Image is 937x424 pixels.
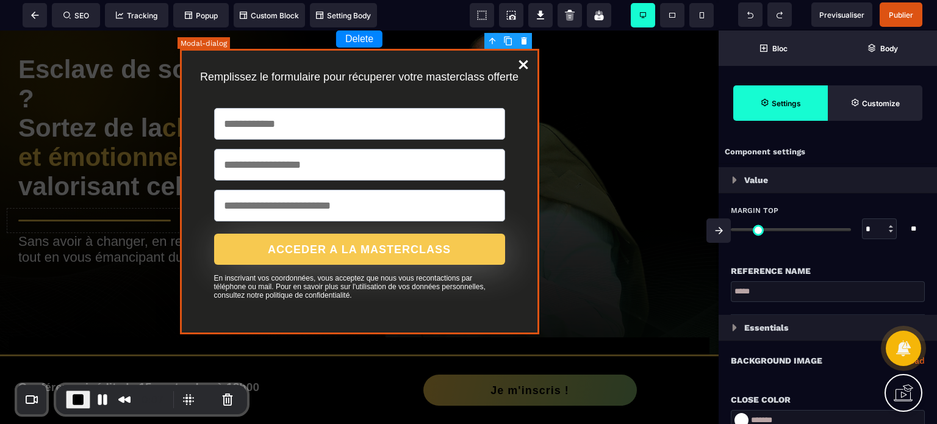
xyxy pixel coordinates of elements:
div: Close Color [731,392,925,407]
div: Reference name [731,264,925,278]
span: Publier [889,10,913,20]
span: Setting Body [316,11,371,20]
span: Tracking [116,11,157,20]
strong: Body [880,44,898,53]
span: Preview [811,2,872,27]
a: Close [511,22,536,49]
p: Background Image [731,353,822,368]
span: Margin Top [731,206,778,215]
img: loading [732,324,737,331]
button: ACCEDER A LA MASTERCLASS [214,203,505,234]
span: Popup [185,11,218,20]
strong: Customize [862,99,900,108]
span: Previsualiser [819,10,864,20]
strong: Bloc [772,44,788,53]
span: Open Blocks [719,31,828,66]
span: Open Style Manager [828,85,922,121]
text: Remplissez le formulaire pour récuperer votre masterclass offerte [193,37,526,56]
strong: Settings [772,99,801,108]
span: Screenshot [499,3,523,27]
text: En inscrivant vos coordonnées, vous acceptez que nous vous recontactions par téléphone ou mail. P... [214,240,505,269]
span: View components [470,3,494,27]
span: Open Layer Manager [828,31,937,66]
span: Custom Block [240,11,299,20]
span: SEO [63,11,89,20]
p: Value [744,173,768,187]
span: Settings [733,85,828,121]
p: Essentials [744,320,789,335]
div: Component settings [719,140,937,164]
img: loading [732,176,737,184]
